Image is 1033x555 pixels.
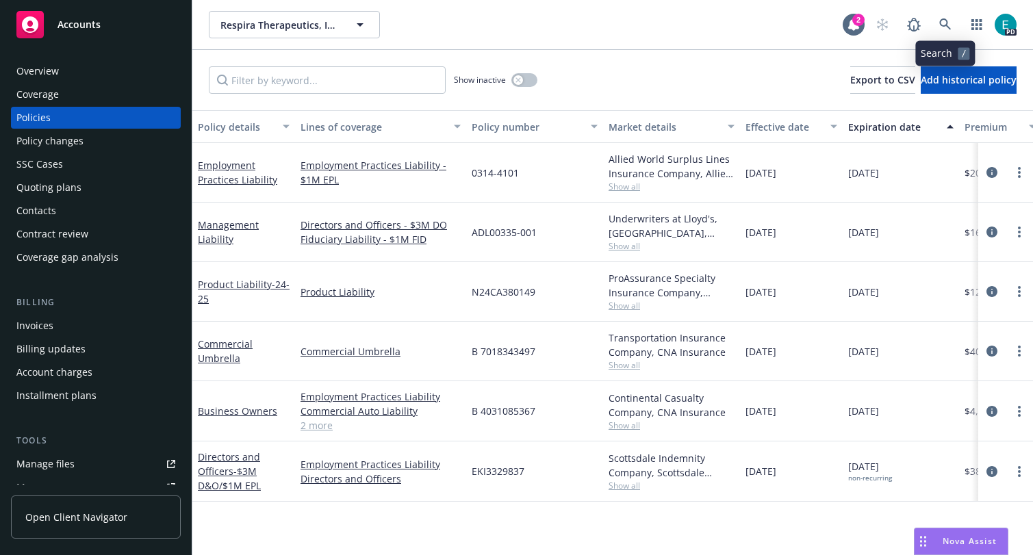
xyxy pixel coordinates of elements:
[198,278,290,305] a: Product Liability
[472,120,583,134] div: Policy number
[16,315,53,337] div: Invoices
[745,404,776,418] span: [DATE]
[965,120,1021,134] div: Premium
[295,110,466,143] button: Lines of coverage
[852,14,865,26] div: 2
[850,66,915,94] button: Export to CSV
[16,361,92,383] div: Account charges
[301,404,461,418] a: Commercial Auto Liability
[11,83,181,105] a: Coverage
[915,528,932,554] div: Drag to move
[11,453,181,475] a: Manage files
[965,225,1014,240] span: $16,837.00
[209,11,380,38] button: Respira Therapeutics, Inc.
[16,246,118,268] div: Coverage gap analysis
[848,474,892,482] div: non-recurring
[609,120,719,134] div: Market details
[932,11,959,38] a: Search
[11,434,181,448] div: Tools
[11,476,181,498] a: Manage exposures
[11,246,181,268] a: Coverage gap analysis
[848,225,879,240] span: [DATE]
[609,420,735,431] span: Show all
[603,110,740,143] button: Market details
[11,177,181,198] a: Quoting plans
[848,285,879,299] span: [DATE]
[984,403,1000,420] a: circleInformation
[609,181,735,192] span: Show all
[745,225,776,240] span: [DATE]
[301,158,461,187] a: Employment Practices Liability - $1M EPL
[454,74,506,86] span: Show inactive
[609,391,735,420] div: Continental Casualty Company, CNA Insurance
[16,177,81,198] div: Quoting plans
[11,107,181,129] a: Policies
[984,224,1000,240] a: circleInformation
[11,130,181,152] a: Policy changes
[745,285,776,299] span: [DATE]
[609,271,735,300] div: ProAssurance Specialty Insurance Company, Medmarc
[963,11,991,38] a: Switch app
[198,337,253,365] a: Commercial Umbrella
[472,225,537,240] span: ADL00335-001
[848,344,879,359] span: [DATE]
[25,510,127,524] span: Open Client Navigator
[984,283,1000,300] a: circleInformation
[192,110,295,143] button: Policy details
[984,463,1000,480] a: circleInformation
[848,459,892,482] span: [DATE]
[472,464,524,478] span: EKI3329837
[1011,343,1028,359] a: more
[301,472,461,486] a: Directors and Officers
[472,166,519,180] span: 0314-4101
[609,240,735,252] span: Show all
[16,476,103,498] div: Manage exposures
[58,19,101,30] span: Accounts
[11,200,181,222] a: Contacts
[198,404,277,417] a: Business Owners
[301,418,461,433] a: 2 more
[16,153,63,175] div: SSC Cases
[1011,463,1028,480] a: more
[11,361,181,383] a: Account charges
[301,232,461,246] a: Fiduciary Liability - $1M FID
[301,120,446,134] div: Lines of coverage
[1011,224,1028,240] a: more
[745,344,776,359] span: [DATE]
[745,166,776,180] span: [DATE]
[466,110,603,143] button: Policy number
[16,453,75,475] div: Manage files
[472,285,535,299] span: N24CA380149
[843,110,959,143] button: Expiration date
[965,344,1000,359] span: $400.00
[16,130,84,152] div: Policy changes
[850,73,915,86] span: Export to CSV
[745,120,822,134] div: Effective date
[943,535,997,547] span: Nova Assist
[198,159,277,186] a: Employment Practices Liability
[220,18,339,32] span: Respira Therapeutics, Inc.
[1011,283,1028,300] a: more
[11,315,181,337] a: Invoices
[16,200,56,222] div: Contacts
[11,223,181,245] a: Contract review
[301,389,461,404] a: Employment Practices Liability
[609,480,735,491] span: Show all
[609,152,735,181] div: Allied World Surplus Lines Insurance Company, Allied World Assurance Company (AWAC), CRC Group
[16,83,59,105] div: Coverage
[609,359,735,371] span: Show all
[848,404,879,418] span: [DATE]
[472,404,535,418] span: B 4031085367
[609,451,735,480] div: Scottsdale Indemnity Company, Scottsdale Insurance Company (Nationwide), CRC Group
[609,300,735,311] span: Show all
[301,344,461,359] a: Commercial Umbrella
[16,60,59,82] div: Overview
[301,457,461,472] a: Employment Practices Liability
[1011,403,1028,420] a: more
[11,5,181,44] a: Accounts
[472,344,535,359] span: B 7018343497
[745,464,776,478] span: [DATE]
[301,218,461,232] a: Directors and Officers - $3M DO
[921,66,1017,94] button: Add historical policy
[848,120,939,134] div: Expiration date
